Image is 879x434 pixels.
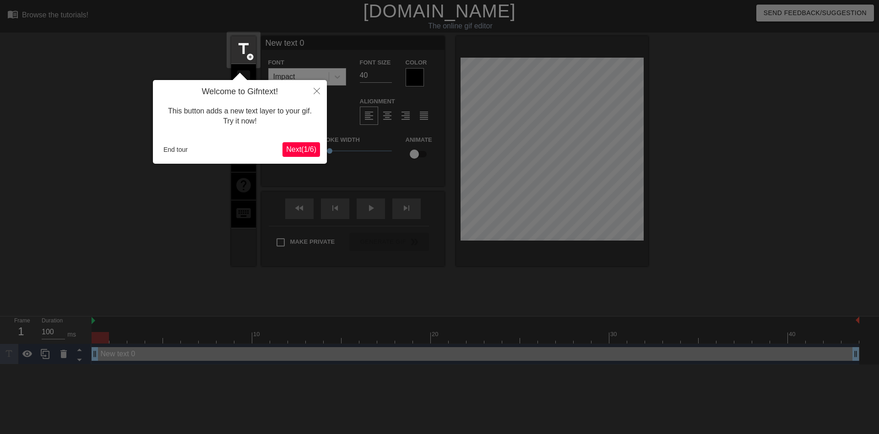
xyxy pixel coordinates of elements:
[160,87,320,97] h4: Welcome to Gifntext!
[160,143,191,156] button: End tour
[286,145,316,153] span: Next ( 1 / 6 )
[282,142,320,157] button: Next
[307,80,327,101] button: Close
[160,97,320,136] div: This button adds a new text layer to your gif. Try it now!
